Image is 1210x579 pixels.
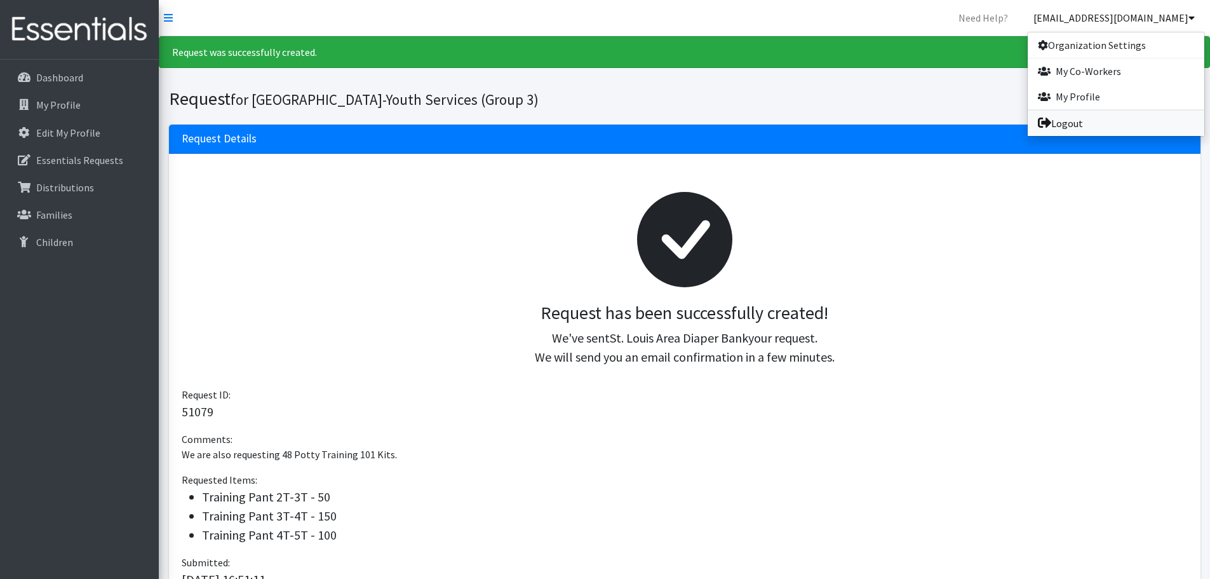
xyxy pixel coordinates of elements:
[1028,84,1204,109] a: My Profile
[1028,111,1204,136] a: Logout
[36,71,83,84] p: Dashboard
[182,132,257,146] h3: Request Details
[202,526,1188,545] li: Training Pant 4T-5T - 100
[202,487,1188,507] li: Training Pant 2T-3T - 50
[5,147,154,173] a: Essentials Requests
[182,447,1188,462] p: We are also requesting 48 Potty Training 101 Kits.
[192,303,1178,324] h3: Request has been successfully created!
[182,556,230,569] span: Submitted:
[1028,32,1204,58] a: Organization Settings
[36,126,100,139] p: Edit My Profile
[231,90,539,109] small: for [GEOGRAPHIC_DATA]-Youth Services (Group 3)
[182,402,1188,421] p: 51079
[5,175,154,200] a: Distributions
[36,99,81,111] p: My Profile
[192,329,1178,367] p: We've sent your request. We will send you an email confirmation in a few minutes.
[1023,5,1205,31] a: [EMAIL_ADDRESS][DOMAIN_NAME]
[5,229,154,255] a: Children
[5,65,154,90] a: Dashboard
[202,507,1188,526] li: Training Pant 3T-4T - 150
[182,473,257,486] span: Requested Items:
[1028,58,1204,84] a: My Co-Workers
[36,181,94,194] p: Distributions
[169,88,680,110] h1: Request
[36,236,73,249] p: Children
[5,120,154,146] a: Edit My Profile
[5,202,154,228] a: Families
[5,8,154,51] img: HumanEssentials
[948,5,1018,31] a: Need Help?
[159,36,1210,68] div: Request was successfully created.
[36,154,123,167] p: Essentials Requests
[5,92,154,118] a: My Profile
[610,330,748,346] span: St. Louis Area Diaper Bank
[182,433,232,446] span: Comments:
[182,388,231,401] span: Request ID:
[36,208,72,221] p: Families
